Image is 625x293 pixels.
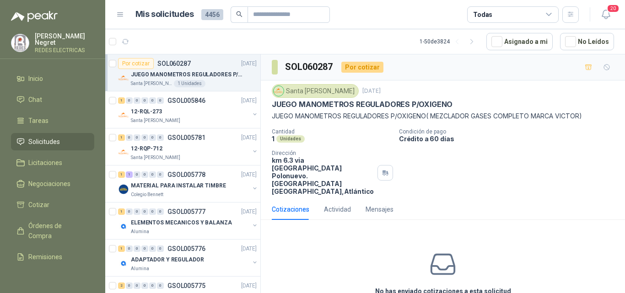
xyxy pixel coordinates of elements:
[241,96,257,105] p: [DATE]
[241,170,257,179] p: [DATE]
[131,256,204,264] p: ADAPTADOR Y REGULADOR
[241,208,257,216] p: [DATE]
[28,200,49,210] span: Cotizar
[272,150,374,156] p: Dirección
[157,60,191,67] p: SOL060287
[341,62,383,73] div: Por cotizar
[272,84,359,98] div: Santa [PERSON_NAME]
[149,134,156,141] div: 0
[149,171,156,178] div: 0
[126,282,133,289] div: 0
[28,116,48,126] span: Tareas
[11,248,94,266] a: Remisiones
[141,97,148,104] div: 0
[118,169,259,198] a: 1 1 0 0 0 0 GSOL005778[DATE] Company LogoMATERIAL PARA INSTALAR TIMBREColegio Bennett
[118,258,129,269] img: Company Logo
[399,135,621,143] p: Crédito a 60 días
[11,70,94,87] a: Inicio
[141,245,148,252] div: 0
[134,208,140,215] div: 0
[118,221,129,232] img: Company Logo
[118,206,259,235] a: 1 0 0 0 0 0 GSOL005777[DATE] Company LogoELEMENTOS MECANICOS Y BALANZAAlumina
[11,112,94,129] a: Tareas
[241,245,257,253] p: [DATE]
[420,34,479,49] div: 1 - 50 de 3824
[118,132,259,161] a: 1 0 0 0 0 0 GSOL005781[DATE] Company Logo12-RQP-712Santa [PERSON_NAME]
[28,158,62,168] span: Licitaciones
[149,97,156,104] div: 0
[241,133,257,142] p: [DATE]
[131,70,245,79] p: JUEGO MANOMETROS REGULADORES P/OXIGENO
[272,204,309,214] div: Cotizaciones
[131,107,162,116] p: 12-RQL-273
[105,54,260,91] a: Por cotizarSOL060287[DATE] Company LogoJUEGO MANOMETROS REGULADORES P/OXIGENOSanta [PERSON_NAME]1...
[167,97,205,104] p: GSOL005846
[11,11,58,22] img: Logo peakr
[11,175,94,192] a: Negociaciones
[241,282,257,290] p: [DATE]
[157,245,164,252] div: 0
[118,97,125,104] div: 1
[118,58,154,69] div: Por cotizar
[134,171,140,178] div: 0
[157,134,164,141] div: 0
[134,134,140,141] div: 0
[126,134,133,141] div: 0
[598,6,614,23] button: 20
[560,33,614,50] button: No Leídos
[131,228,149,235] p: Alumina
[241,59,257,68] p: [DATE]
[141,134,148,141] div: 0
[157,208,164,215] div: 0
[276,135,305,143] div: Unidades
[28,137,60,147] span: Solicitudes
[126,171,133,178] div: 1
[141,208,148,215] div: 0
[131,117,180,124] p: Santa [PERSON_NAME]
[174,80,205,87] div: 1 Unidades
[324,204,351,214] div: Actividad
[131,218,232,227] p: ELEMENTOS MECANICOS Y BALANZA
[141,171,148,178] div: 0
[167,245,205,252] p: GSOL005776
[149,208,156,215] div: 0
[285,60,334,74] h3: SOL060287
[118,110,129,121] img: Company Logo
[118,184,129,195] img: Company Logo
[126,97,133,104] div: 0
[28,221,86,241] span: Órdenes de Compra
[167,282,205,289] p: GSOL005775
[118,95,259,124] a: 1 0 0 0 0 0 GSOL005846[DATE] Company Logo12-RQL-273Santa [PERSON_NAME]
[399,128,621,135] p: Condición de pago
[134,245,140,252] div: 0
[11,34,29,52] img: Company Logo
[486,33,553,50] button: Asignado a mi
[131,154,180,161] p: Santa [PERSON_NAME]
[473,10,492,20] div: Todas
[157,97,164,104] div: 0
[35,33,94,46] p: [PERSON_NAME] Negret
[167,134,205,141] p: GSOL005781
[11,217,94,245] a: Órdenes de Compra
[118,282,125,289] div: 2
[28,74,43,84] span: Inicio
[131,191,163,198] p: Colegio Bennett
[149,245,156,252] div: 0
[28,179,70,189] span: Negociaciones
[118,73,129,84] img: Company Logo
[362,87,381,96] p: [DATE]
[11,91,94,108] a: Chat
[272,128,392,135] p: Cantidad
[236,11,242,17] span: search
[157,282,164,289] div: 0
[135,8,194,21] h1: Mis solicitudes
[11,269,94,287] a: Configuración
[201,9,223,20] span: 4456
[118,208,125,215] div: 1
[11,196,94,213] a: Cotizar
[607,4,620,13] span: 20
[134,97,140,104] div: 0
[28,252,62,262] span: Remisiones
[118,171,125,178] div: 1
[126,245,133,252] div: 0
